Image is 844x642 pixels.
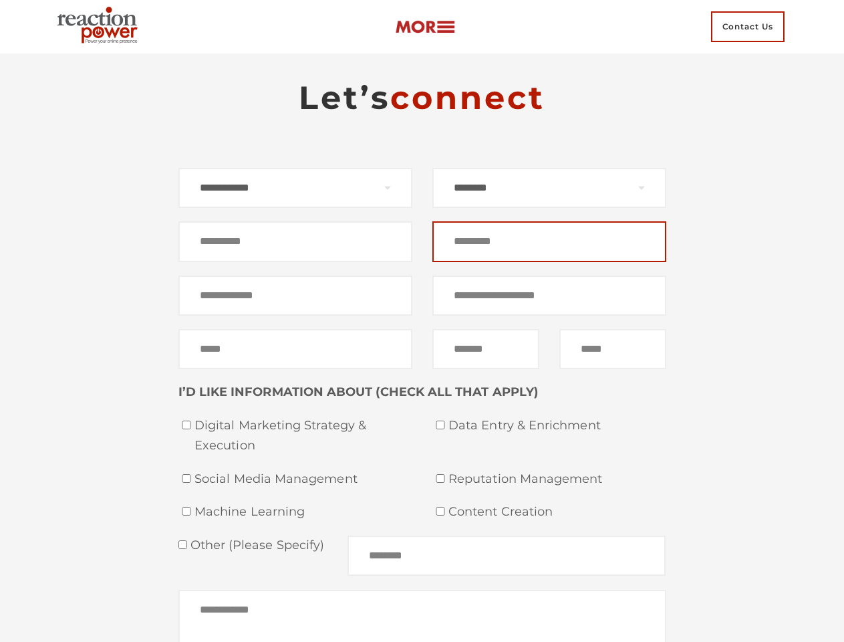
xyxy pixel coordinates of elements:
span: Content Creation [448,502,666,522]
span: Contact Us [711,11,785,42]
span: Reputation Management [448,469,666,490]
img: Executive Branding | Personal Branding Agency [51,3,148,51]
span: Digital Marketing Strategy & Execution [194,416,412,455]
span: Social Media Management [194,469,412,490]
h2: Let’s [178,78,666,118]
img: more-btn.png [395,19,455,35]
strong: I’D LIKE INFORMATION ABOUT (CHECK ALL THAT APPLY) [178,385,539,399]
span: Machine Learning [194,502,412,522]
span: Other (please specify) [187,538,325,552]
span: connect [390,78,545,117]
span: Data Entry & Enrichment [448,416,666,436]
